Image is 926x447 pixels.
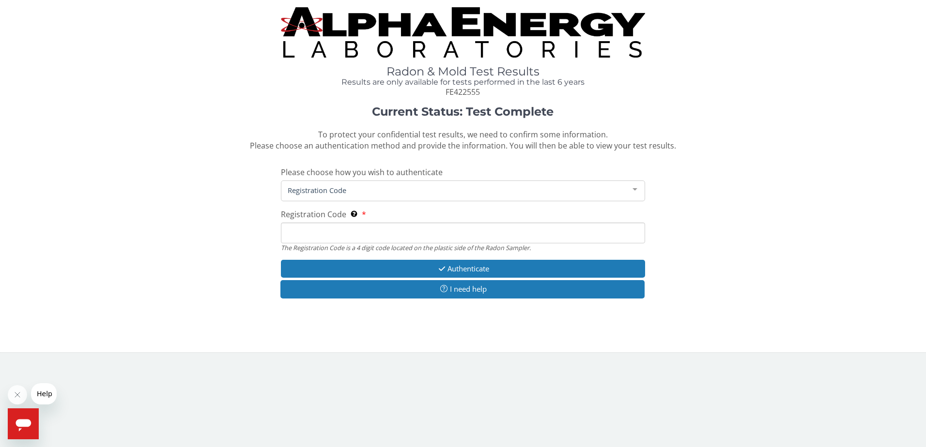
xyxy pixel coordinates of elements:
[280,280,645,298] button: I need help
[372,104,554,119] strong: Current Status: Test Complete
[281,209,346,220] span: Registration Code
[281,243,646,252] div: The Registration Code is a 4 digit code located on the plastic side of the Radon Sampler.
[281,65,646,78] h1: Radon & Mold Test Results
[250,129,676,151] span: To protect your confidential test results, we need to confirm some information. Please choose an ...
[281,78,646,87] h4: Results are only available for tests performed in the last 6 years
[281,167,443,178] span: Please choose how you wish to authenticate
[281,7,646,58] img: TightCrop.jpg
[281,260,646,278] button: Authenticate
[285,185,626,195] span: Registration Code
[446,87,480,97] span: FE422555
[8,408,39,439] iframe: Button to launch messaging window
[8,385,27,404] iframe: Close message
[31,383,57,404] iframe: Message from company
